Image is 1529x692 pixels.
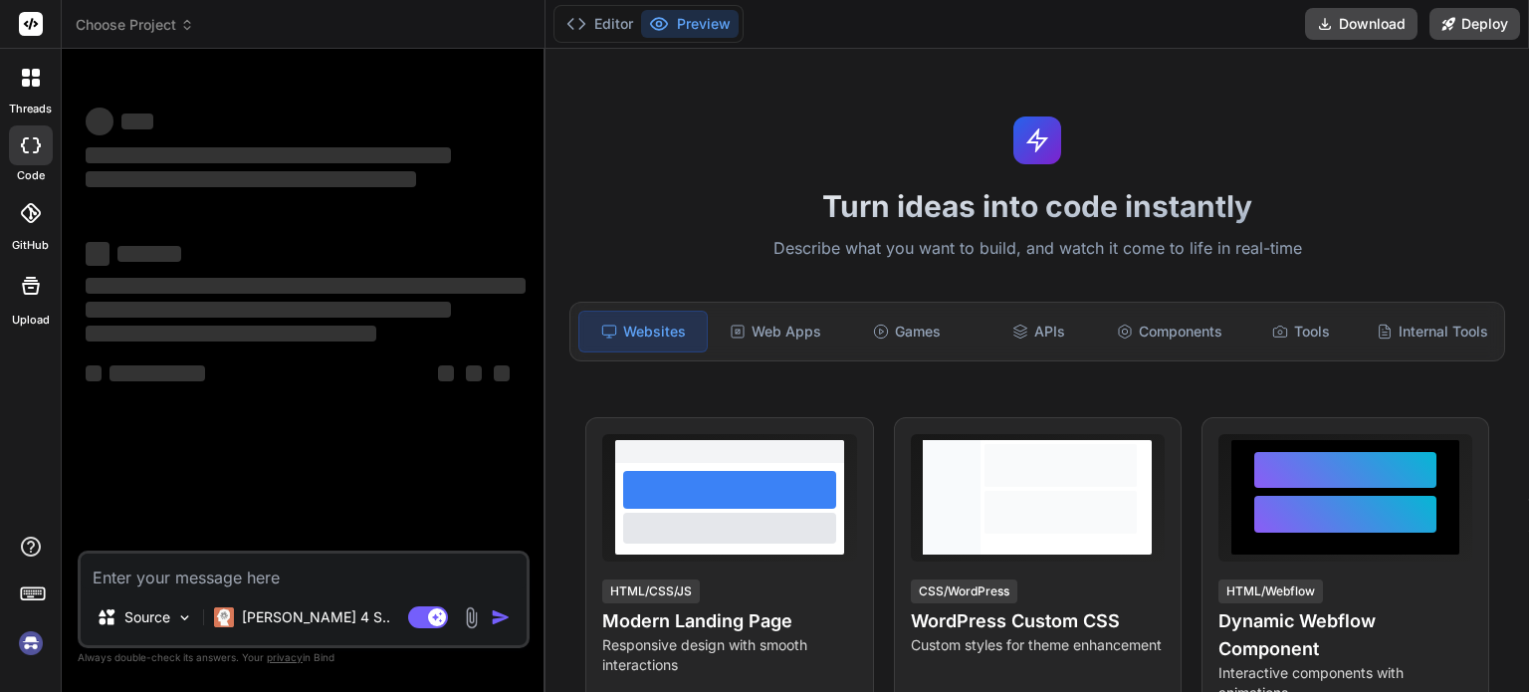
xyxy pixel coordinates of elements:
[9,101,52,117] label: threads
[1237,311,1365,352] div: Tools
[86,278,526,294] span: ‌
[975,311,1102,352] div: APIs
[602,635,856,675] p: Responsive design with smooth interactions
[76,15,194,35] span: Choose Project
[557,188,1517,224] h1: Turn ideas into code instantly
[86,365,102,381] span: ‌
[86,108,113,135] span: ‌
[843,311,971,352] div: Games
[267,651,303,663] span: privacy
[911,635,1165,655] p: Custom styles for theme enhancement
[712,311,839,352] div: Web Apps
[78,648,530,667] p: Always double-check its answers. Your in Bind
[494,365,510,381] span: ‌
[460,606,483,629] img: attachment
[602,579,700,603] div: HTML/CSS/JS
[641,10,739,38] button: Preview
[86,326,376,342] span: ‌
[14,626,48,660] img: signin
[17,167,45,184] label: code
[1218,607,1472,663] h4: Dynamic Webflow Component
[438,365,454,381] span: ‌
[242,607,390,627] p: [PERSON_NAME] 4 S..
[1369,311,1496,352] div: Internal Tools
[911,607,1165,635] h4: WordPress Custom CSS
[557,236,1517,262] p: Describe what you want to build, and watch it come to life in real-time
[1218,579,1323,603] div: HTML/Webflow
[12,237,49,254] label: GitHub
[602,607,856,635] h4: Modern Landing Page
[86,242,109,266] span: ‌
[109,365,205,381] span: ‌
[214,607,234,627] img: Claude 4 Sonnet
[124,607,170,627] p: Source
[1106,311,1233,352] div: Components
[86,147,451,163] span: ‌
[1429,8,1520,40] button: Deploy
[1305,8,1418,40] button: Download
[86,171,416,187] span: ‌
[176,609,193,626] img: Pick Models
[117,246,181,262] span: ‌
[558,10,641,38] button: Editor
[491,607,511,627] img: icon
[578,311,708,352] div: Websites
[12,312,50,329] label: Upload
[121,114,153,129] span: ‌
[86,302,451,318] span: ‌
[911,579,1017,603] div: CSS/WordPress
[466,365,482,381] span: ‌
